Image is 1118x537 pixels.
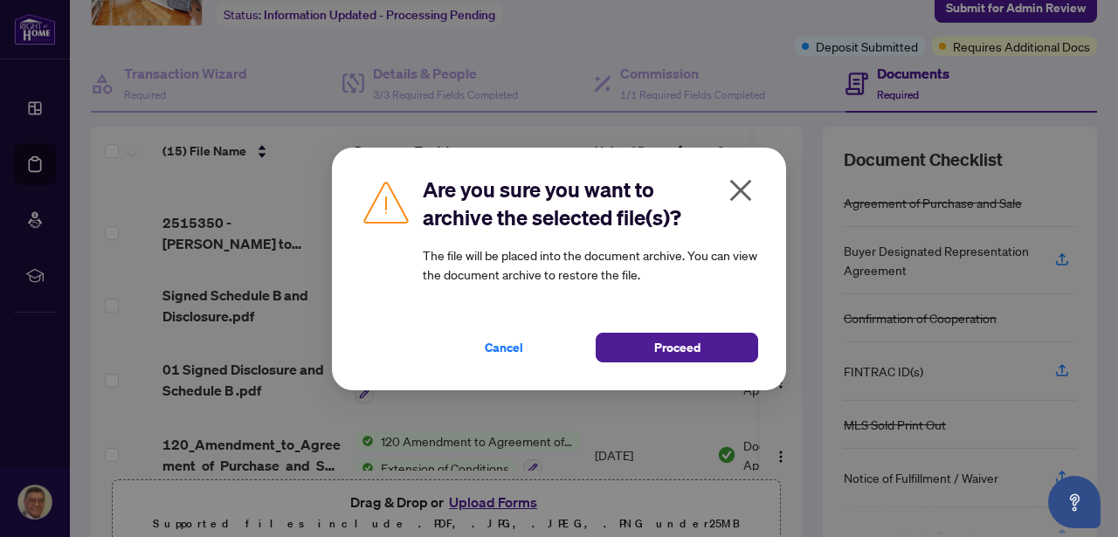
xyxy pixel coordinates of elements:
span: Proceed [654,334,700,361]
span: close [727,176,755,204]
img: Caution Icon [360,176,412,228]
button: Open asap [1048,476,1101,528]
article: The file will be placed into the document archive. You can view the document archive to restore t... [423,245,758,284]
button: Proceed [596,333,758,362]
span: Cancel [485,334,523,361]
h2: Are you sure you want to archive the selected file(s)? [423,176,758,231]
button: Cancel [423,333,585,362]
